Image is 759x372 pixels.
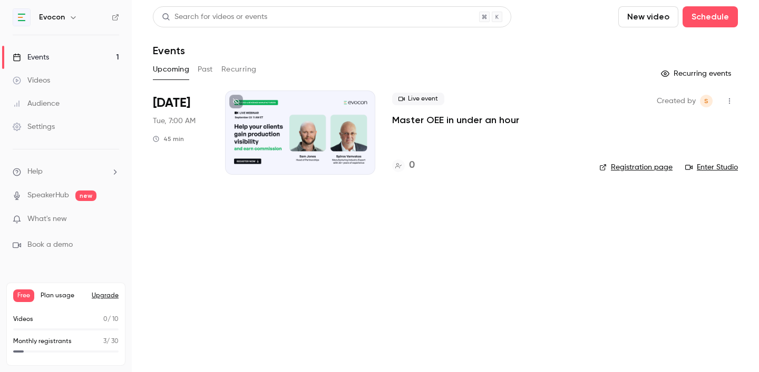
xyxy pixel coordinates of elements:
div: Settings [13,122,55,132]
div: Videos [13,75,50,86]
p: / 10 [103,315,119,324]
a: SpeakerHub [27,190,69,201]
span: [DATE] [153,95,190,112]
a: Master OEE in under an hour [392,114,519,126]
span: Plan usage [41,291,85,300]
p: Monthly registrants [13,337,72,346]
button: Recurring [221,61,257,78]
span: What's new [27,214,67,225]
button: Past [198,61,213,78]
a: Enter Studio [685,162,738,173]
p: / 30 [103,337,119,346]
p: Videos [13,315,33,324]
h4: 0 [409,158,415,173]
button: Upcoming [153,61,189,78]
button: New video [618,6,678,27]
span: Help [27,166,43,177]
span: Anna-Liisa Staskevits [700,95,713,107]
span: S [704,95,708,107]
div: Audience [13,98,60,109]
div: 45 min [153,135,184,143]
span: 0 [103,316,108,323]
a: 0 [392,158,415,173]
h1: Events [153,44,185,57]
iframe: Noticeable Trigger [106,215,119,224]
li: help-dropdown-opener [13,166,119,177]
button: Schedule [683,6,738,27]
button: Upgrade [92,291,119,300]
span: Created by [657,95,696,107]
span: new [75,190,96,201]
img: Evocon [13,9,30,26]
div: Sep 23 Tue, 2:00 PM (Europe/Tallinn) [153,91,208,175]
a: Registration page [599,162,673,173]
span: 3 [103,338,106,345]
span: Free [13,289,34,302]
h6: Evocon [39,12,65,23]
div: Events [13,52,49,63]
span: Book a demo [27,239,73,250]
button: Recurring events [656,65,738,82]
div: Search for videos or events [162,12,267,23]
span: Tue, 7:00 AM [153,116,196,126]
span: Live event [392,93,444,105]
